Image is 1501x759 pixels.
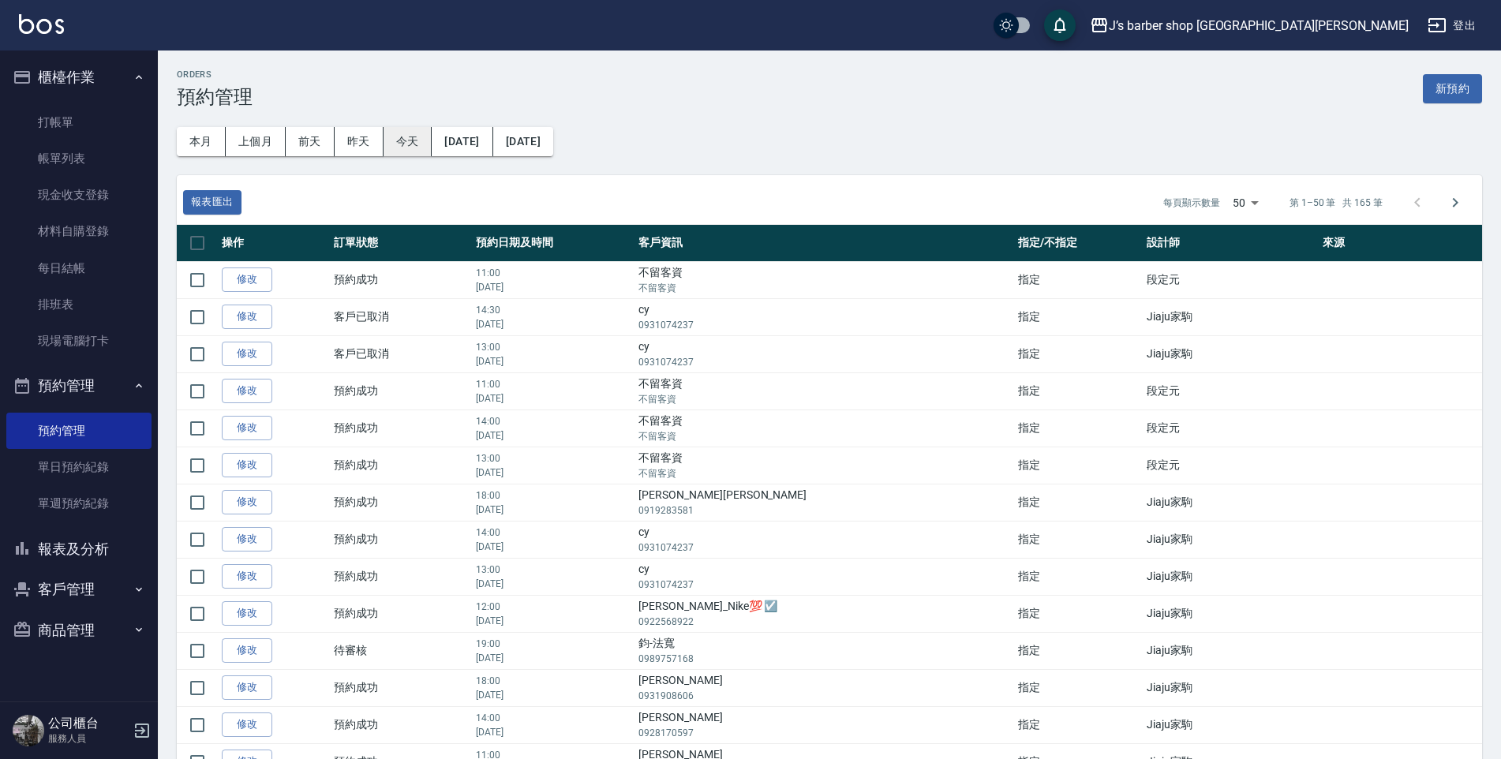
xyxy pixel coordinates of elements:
td: 預約成功 [330,558,472,595]
a: 每日結帳 [6,250,152,286]
p: 不留客資 [638,466,1010,480]
button: 商品管理 [6,610,152,651]
td: 段定元 [1143,409,1319,447]
td: 指定 [1014,595,1143,632]
p: 13:00 [476,340,631,354]
td: 不留客資 [634,261,1014,298]
p: 18:00 [476,488,631,503]
p: 14:30 [476,303,631,317]
td: 客戶已取消 [330,298,472,335]
th: 訂單狀態 [330,225,472,262]
p: [DATE] [476,540,631,554]
td: 預約成功 [330,261,472,298]
td: 段定元 [1143,261,1319,298]
p: 不留客資 [638,392,1010,406]
p: 14:00 [476,414,631,428]
td: cy [634,558,1014,595]
p: [DATE] [476,725,631,739]
p: 0931074237 [638,355,1010,369]
button: 報表及分析 [6,529,152,570]
td: Jiaju家駒 [1143,669,1319,706]
a: 打帳單 [6,104,152,140]
td: 指定 [1014,261,1143,298]
td: 預約成功 [330,595,472,632]
td: cy [634,521,1014,558]
p: 服務人員 [48,731,129,746]
p: [DATE] [476,428,631,443]
td: Jiaju家駒 [1143,595,1319,632]
p: 0931074237 [638,578,1010,592]
p: [DATE] [476,317,631,331]
td: 預約成功 [330,521,472,558]
h2: Orders [177,69,253,80]
td: 段定元 [1143,372,1319,409]
button: [DATE] [493,127,553,156]
a: 預約管理 [6,413,152,449]
a: 修改 [222,601,272,626]
p: 12:00 [476,600,631,614]
p: [DATE] [476,688,631,702]
td: Jiaju家駒 [1143,484,1319,521]
td: 指定 [1014,706,1143,743]
td: 不留客資 [634,372,1014,409]
p: [DATE] [476,577,631,591]
th: 指定/不指定 [1014,225,1143,262]
a: 單日預約紀錄 [6,449,152,485]
p: 18:00 [476,674,631,688]
p: 不留客資 [638,281,1010,295]
td: [PERSON_NAME] [634,706,1014,743]
p: 0989757168 [638,652,1010,666]
button: Go to next page [1436,184,1474,222]
td: 不留客資 [634,409,1014,447]
p: [DATE] [476,651,631,665]
button: 報表匯出 [183,190,241,215]
div: J’s barber shop [GEOGRAPHIC_DATA][PERSON_NAME] [1109,16,1409,36]
p: 第 1–50 筆 共 165 筆 [1290,196,1383,210]
p: [DATE] [476,354,631,368]
a: 修改 [222,342,272,366]
td: 指定 [1014,521,1143,558]
td: 指定 [1014,409,1143,447]
p: 0919283581 [638,503,1010,518]
p: 11:00 [476,266,631,280]
td: 指定 [1014,335,1143,372]
p: 0931074237 [638,540,1010,555]
button: 預約管理 [6,365,152,406]
td: 預約成功 [330,447,472,484]
td: 鈞-法寬 [634,632,1014,669]
td: 預約成功 [330,669,472,706]
button: [DATE] [432,127,492,156]
td: 指定 [1014,558,1143,595]
td: Jiaju家駒 [1143,298,1319,335]
button: 本月 [177,127,226,156]
td: [PERSON_NAME] [634,669,1014,706]
td: Jiaju家駒 [1143,706,1319,743]
a: 修改 [222,490,272,514]
td: 指定 [1014,632,1143,669]
a: 修改 [222,675,272,700]
a: 修改 [222,712,272,737]
td: [PERSON_NAME]_Nike💯 ☑️ [634,595,1014,632]
td: Jiaju家駒 [1143,335,1319,372]
p: [DATE] [476,280,631,294]
button: 登出 [1421,11,1482,40]
th: 客戶資訊 [634,225,1014,262]
a: 材料自購登錄 [6,213,152,249]
p: [DATE] [476,465,631,480]
td: 預約成功 [330,706,472,743]
img: Logo [19,14,64,34]
td: 指定 [1014,669,1143,706]
td: 預約成功 [330,409,472,447]
td: 段定元 [1143,447,1319,484]
p: 0931908606 [638,689,1010,703]
button: 新預約 [1423,74,1482,103]
a: 新預約 [1423,80,1482,95]
td: 客戶已取消 [330,335,472,372]
a: 修改 [222,453,272,477]
button: 昨天 [335,127,384,156]
p: 14:00 [476,525,631,540]
p: 11:00 [476,377,631,391]
th: 來源 [1319,225,1482,262]
p: 每頁顯示數量 [1163,196,1220,210]
button: 今天 [384,127,432,156]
